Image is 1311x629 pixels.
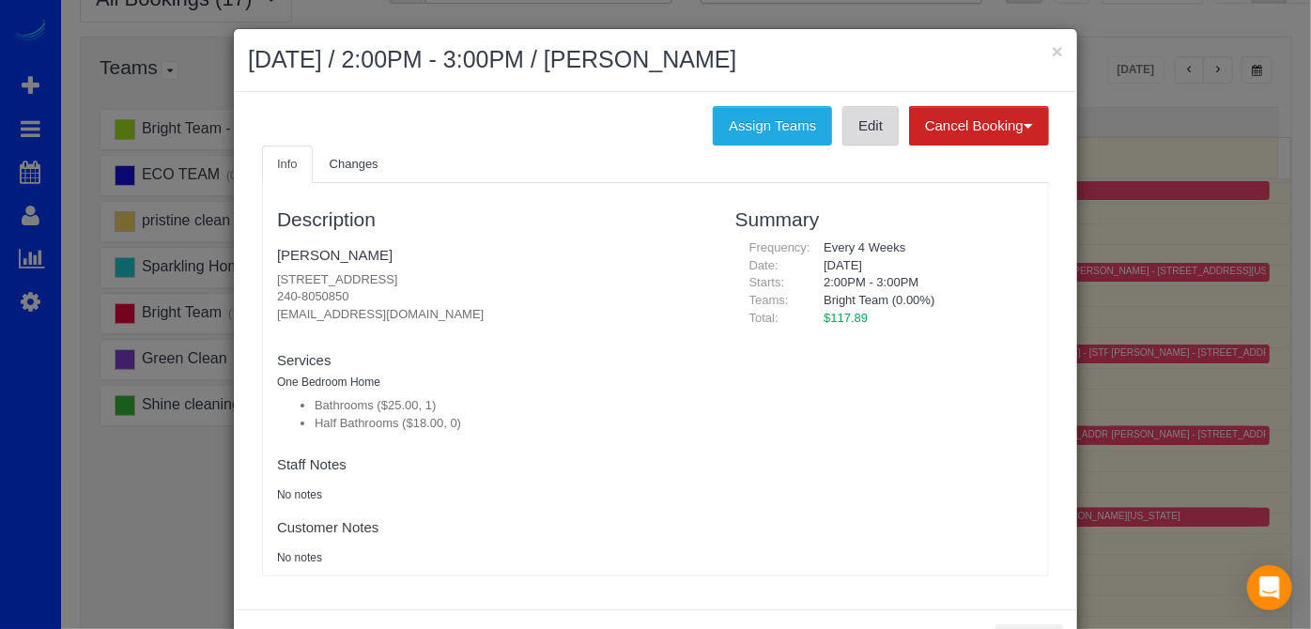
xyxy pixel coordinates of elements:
span: Info [277,157,298,171]
a: [PERSON_NAME] [277,247,393,263]
span: Changes [330,157,378,171]
a: Edit [842,106,899,146]
h4: Staff Notes [277,457,707,473]
span: Teams: [749,293,789,307]
pre: No notes [277,487,707,503]
li: Bright Team (0.00%) [824,292,1020,310]
div: Every 4 Weeks [810,239,1034,257]
button: × [1052,41,1063,61]
a: Info [262,146,313,184]
span: Date: [749,258,779,272]
div: [DATE] [810,257,1034,275]
button: Cancel Booking [909,106,1049,146]
h5: One Bedroom Home [277,376,707,389]
h4: Services [277,353,707,369]
li: Half Bathrooms ($18.00, 0) [315,415,707,433]
h3: Description [277,208,707,230]
h4: Customer Notes [277,520,707,536]
span: Total: [749,311,779,325]
span: Starts: [749,275,785,289]
span: Frequency: [749,240,810,254]
div: 2:00PM - 3:00PM [810,274,1034,292]
h2: [DATE] / 2:00PM - 3:00PM / [PERSON_NAME] [248,43,1063,77]
a: Changes [315,146,393,184]
li: Bathrooms ($25.00, 1) [315,397,707,415]
pre: No notes [277,550,707,566]
h3: Summary [735,208,1034,230]
div: Open Intercom Messenger [1247,565,1292,610]
button: Assign Teams [713,106,832,146]
span: $117.89 [824,311,868,325]
p: [STREET_ADDRESS] 240-8050850 [EMAIL_ADDRESS][DOMAIN_NAME] [277,271,707,324]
